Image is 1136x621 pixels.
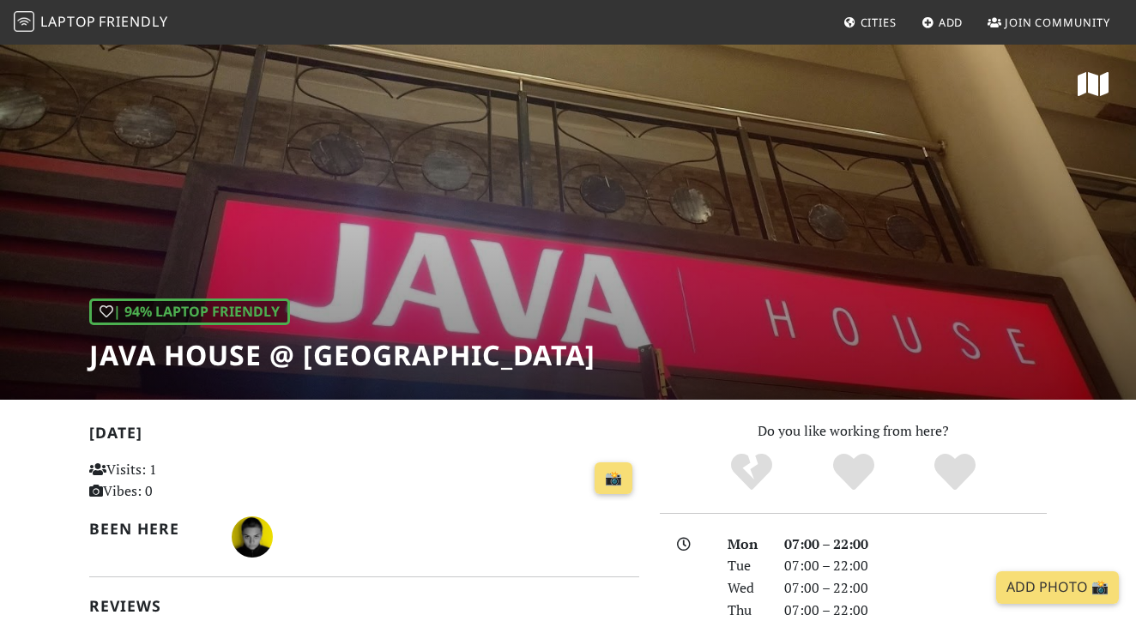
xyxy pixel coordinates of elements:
[595,462,632,495] a: 📸
[939,15,964,30] span: Add
[14,8,168,38] a: LaptopFriendly LaptopFriendly
[99,12,167,31] span: Friendly
[40,12,96,31] span: Laptop
[915,7,970,38] a: Add
[1005,15,1110,30] span: Join Community
[981,7,1117,38] a: Join Community
[774,534,1057,556] div: 07:00 – 22:00
[996,571,1119,604] a: Add Photo 📸
[89,520,211,538] h2: Been here
[717,534,774,556] div: Mon
[89,424,639,449] h2: [DATE]
[89,298,290,326] div: | 94% Laptop Friendly
[861,15,897,30] span: Cities
[774,555,1057,577] div: 07:00 – 22:00
[89,597,639,615] h2: Reviews
[14,11,34,32] img: LaptopFriendly
[774,577,1057,600] div: 07:00 – 22:00
[232,516,273,558] img: 1138-marija.jpg
[837,7,903,38] a: Cities
[660,420,1047,443] p: Do you like working from here?
[717,577,774,600] div: Wed
[802,451,904,494] div: Yes
[232,526,273,545] span: Marija Jeremic
[89,339,595,371] h1: Java House @ [GEOGRAPHIC_DATA]
[904,451,1006,494] div: Definitely!
[89,459,259,503] p: Visits: 1 Vibes: 0
[700,451,802,494] div: No
[717,555,774,577] div: Tue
